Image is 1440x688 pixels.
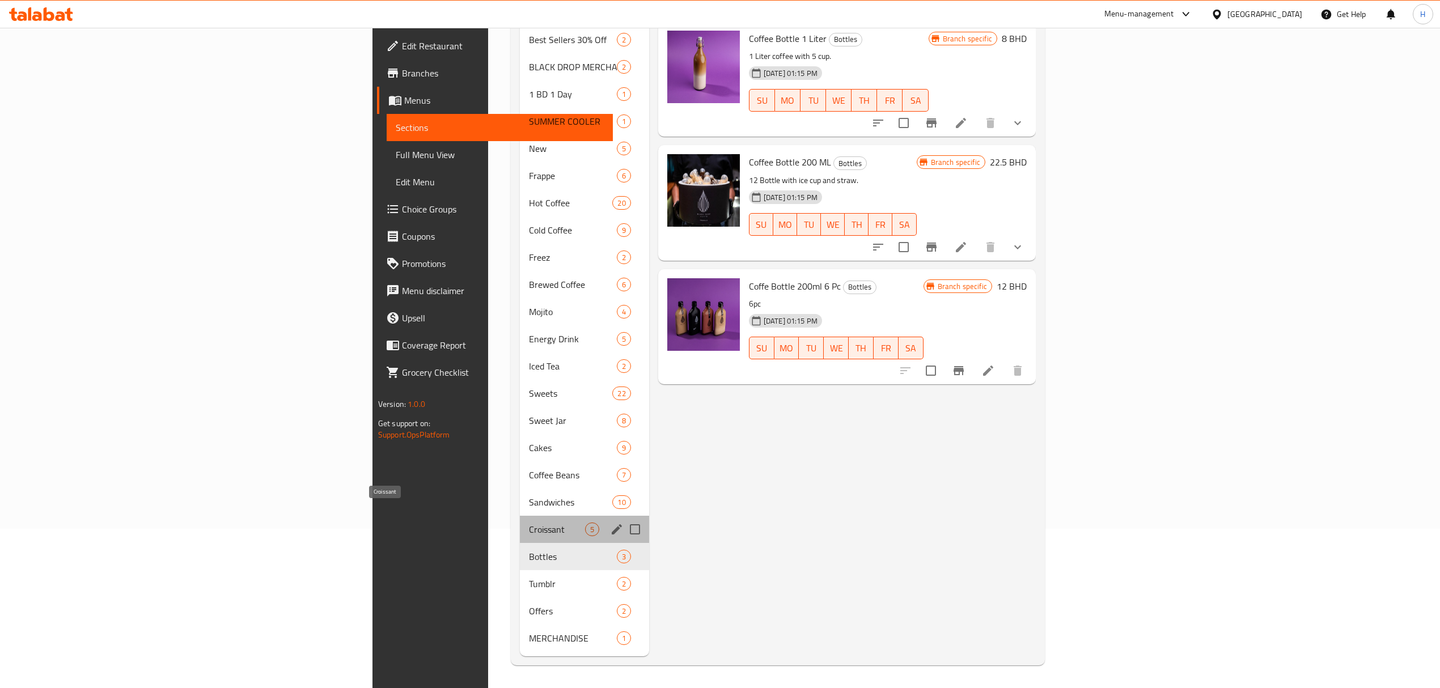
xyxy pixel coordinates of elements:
div: MERCHANDISE1 [520,625,649,652]
button: TH [849,337,874,359]
button: WE [826,89,852,112]
div: items [617,142,631,155]
span: 6 [617,171,630,181]
span: 9 [617,225,630,236]
span: FR [878,340,894,356]
button: delete [977,109,1004,137]
span: MERCHANDISE [529,631,616,645]
span: WE [825,216,840,233]
span: Hot Coffee [529,196,612,210]
button: TH [845,213,869,236]
span: SA [897,216,912,233]
div: items [617,414,631,427]
h6: 8 BHD [1002,31,1027,46]
button: edit [608,521,625,538]
span: Frappe [529,169,616,182]
a: Support.OpsPlatform [378,427,450,442]
a: Branches [377,60,613,87]
button: delete [977,233,1004,261]
span: Cakes [529,441,616,455]
span: 8 [617,415,630,426]
a: Choice Groups [377,196,613,223]
span: TU [803,340,819,356]
div: Energy Drink5 [520,325,649,353]
div: Sandwiches [529,495,612,509]
span: Select to update [892,235,916,259]
span: Tumblr [529,577,616,591]
a: Sections [387,114,613,141]
span: SU [754,340,770,356]
span: BLACK DROP MERCHANDISE [529,60,616,74]
h6: 22.5 BHD [990,154,1027,170]
a: Coupons [377,223,613,250]
div: items [617,631,631,645]
span: Coupons [402,230,604,243]
span: Sweet Jar [529,414,616,427]
button: Branch-specific-item [918,233,945,261]
span: Full Menu View [396,148,604,162]
div: New [529,142,616,155]
span: Sections [396,121,604,134]
svg: Show Choices [1011,240,1024,254]
button: WE [821,213,845,236]
span: Branches [402,66,604,80]
span: 20 [613,198,630,209]
span: 2 [617,361,630,372]
span: SU [754,92,770,109]
a: Promotions [377,250,613,277]
span: Branch specific [926,157,985,168]
span: WE [831,92,847,109]
span: MO [780,92,796,109]
button: FR [877,89,903,112]
button: TU [799,337,824,359]
span: [DATE] 01:15 PM [759,316,822,326]
div: items [617,60,631,74]
div: Tumblr2 [520,570,649,597]
span: 5 [617,334,630,345]
div: Cold Coffee9 [520,216,649,244]
span: Menus [404,94,604,107]
div: items [617,250,631,264]
span: SUMMER COOLER [529,114,616,128]
span: Promotions [402,257,604,270]
h6: 12 BHD [997,278,1027,294]
div: Sweet Jar8 [520,407,649,434]
span: 2 [617,252,630,263]
span: TH [849,216,864,233]
a: Edit Restaurant [377,32,613,60]
span: SU [754,216,769,233]
div: items [612,495,630,509]
div: Coffee Beans7 [520,461,649,489]
div: Menu-management [1104,7,1174,21]
button: SA [899,337,924,359]
div: Bottles3 [520,543,649,570]
span: Sweets [529,387,612,400]
button: FR [869,213,892,236]
div: Iced Tea [529,359,616,373]
p: 1 Liter coffee with 5 cup. [749,49,929,63]
div: Coffee Beans [529,468,616,482]
span: Bottles [834,157,866,170]
span: Edit Restaurant [402,39,604,53]
div: SUMMER COOLER1 [520,108,649,135]
span: Cold Coffee [529,223,616,237]
span: Menu disclaimer [402,284,604,298]
span: 7 [617,470,630,481]
span: FR [873,216,888,233]
button: show more [1004,233,1031,261]
span: Edit Menu [396,175,604,189]
span: 1.0.0 [408,397,426,411]
div: items [617,223,631,237]
div: Bottles [843,281,876,294]
span: Best Sellers 30% Off [529,33,616,46]
button: FR [874,337,899,359]
a: Edit menu item [954,240,968,254]
img: Coffe Bottle 200ml 6 Pc [667,278,740,351]
span: H [1420,8,1425,20]
span: Choice Groups [402,202,604,216]
span: 1 [617,89,630,100]
span: Version: [378,397,406,411]
span: 1 BD 1 Day [529,87,616,101]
